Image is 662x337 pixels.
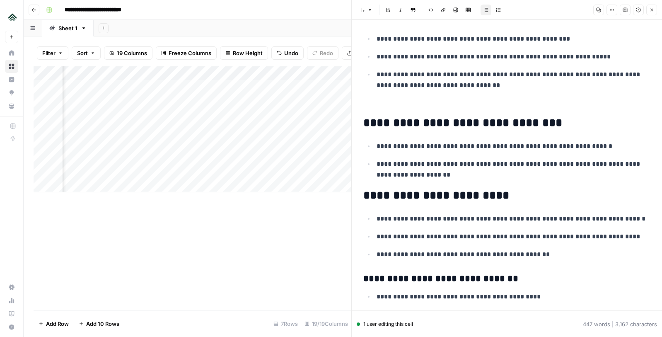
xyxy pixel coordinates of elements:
[169,49,211,57] span: Freeze Columns
[58,24,77,32] div: Sheet 1
[72,46,101,60] button: Sort
[46,320,69,328] span: Add Row
[301,317,351,330] div: 19/19 Columns
[271,46,304,60] button: Undo
[77,49,88,57] span: Sort
[357,320,413,328] div: 1 user editing this cell
[5,46,18,60] a: Home
[42,20,94,36] a: Sheet 1
[34,317,74,330] button: Add Row
[5,7,18,27] button: Workspace: Uplisting
[5,73,18,86] a: Insights
[117,49,147,57] span: 19 Columns
[5,307,18,320] a: Learning Hub
[5,320,18,334] button: Help + Support
[5,10,20,24] img: Uplisting Logo
[5,281,18,294] a: Settings
[5,86,18,99] a: Opportunities
[270,317,301,330] div: 7 Rows
[5,60,18,73] a: Browse
[156,46,217,60] button: Freeze Columns
[307,46,338,60] button: Redo
[5,294,18,307] a: Usage
[37,46,68,60] button: Filter
[220,46,268,60] button: Row Height
[5,99,18,113] a: Your Data
[86,320,119,328] span: Add 10 Rows
[74,317,124,330] button: Add 10 Rows
[42,49,56,57] span: Filter
[104,46,152,60] button: 19 Columns
[583,320,657,328] div: 447 words | 3,162 characters
[320,49,333,57] span: Redo
[284,49,298,57] span: Undo
[233,49,263,57] span: Row Height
